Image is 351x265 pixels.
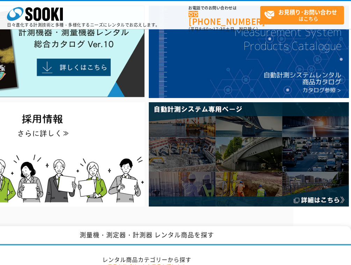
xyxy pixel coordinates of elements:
img: 自動計測システム専用ページ [149,102,349,207]
p: 日々進化する計測技術と多種・多様化するニーズにレンタルでお応えします。 [7,23,160,27]
span: 17:30 [213,26,226,32]
strong: お見積り･お問い合わせ [278,8,337,16]
img: 自動計測システムカタログ [149,6,349,98]
span: 8:50 [199,26,209,32]
span: はこちら [264,6,344,24]
a: [PHONE_NUMBER] [189,11,260,25]
span: (平日 ～ 土日、祝日除く) [189,26,258,32]
a: お見積り･お問い合わせはこちら [260,6,344,25]
span: お電話でのお問い合わせは [189,6,260,10]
